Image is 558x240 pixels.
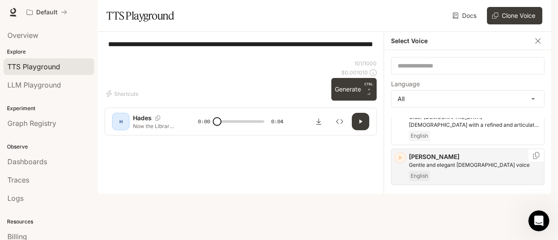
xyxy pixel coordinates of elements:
button: Shortcuts [105,87,142,101]
div: H [114,115,128,128]
div: All [391,91,544,107]
p: Hades [133,114,152,122]
p: 101 / 1000 [354,60,377,67]
button: GenerateCTRL +⏎ [331,78,377,101]
p: [PERSON_NAME] [409,152,541,161]
button: Download audio [310,113,327,130]
a: Docs [451,7,480,24]
p: Default [36,9,58,16]
span: English [409,171,430,181]
button: Copy Voice ID [152,115,164,121]
p: Language [391,81,420,87]
p: Gentle and elegant female voice [409,161,541,169]
button: Inspect [331,113,348,130]
span: 0:04 [271,117,283,126]
iframe: Intercom live chat [528,210,549,231]
button: Clone Voice [487,7,542,24]
h1: TTS Playground [106,7,174,24]
p: ⏎ [364,81,373,97]
button: All workspaces [23,3,71,21]
p: CTRL + [364,81,373,92]
button: Copy Voice ID [532,152,541,159]
span: 0:00 [198,117,210,126]
p: Now the Library is fully occupied with students and peoples to read books [133,122,177,130]
p: Older British male with a refined and articulate voice [409,113,541,129]
span: English [409,131,430,141]
p: $ 0.001010 [341,69,368,76]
